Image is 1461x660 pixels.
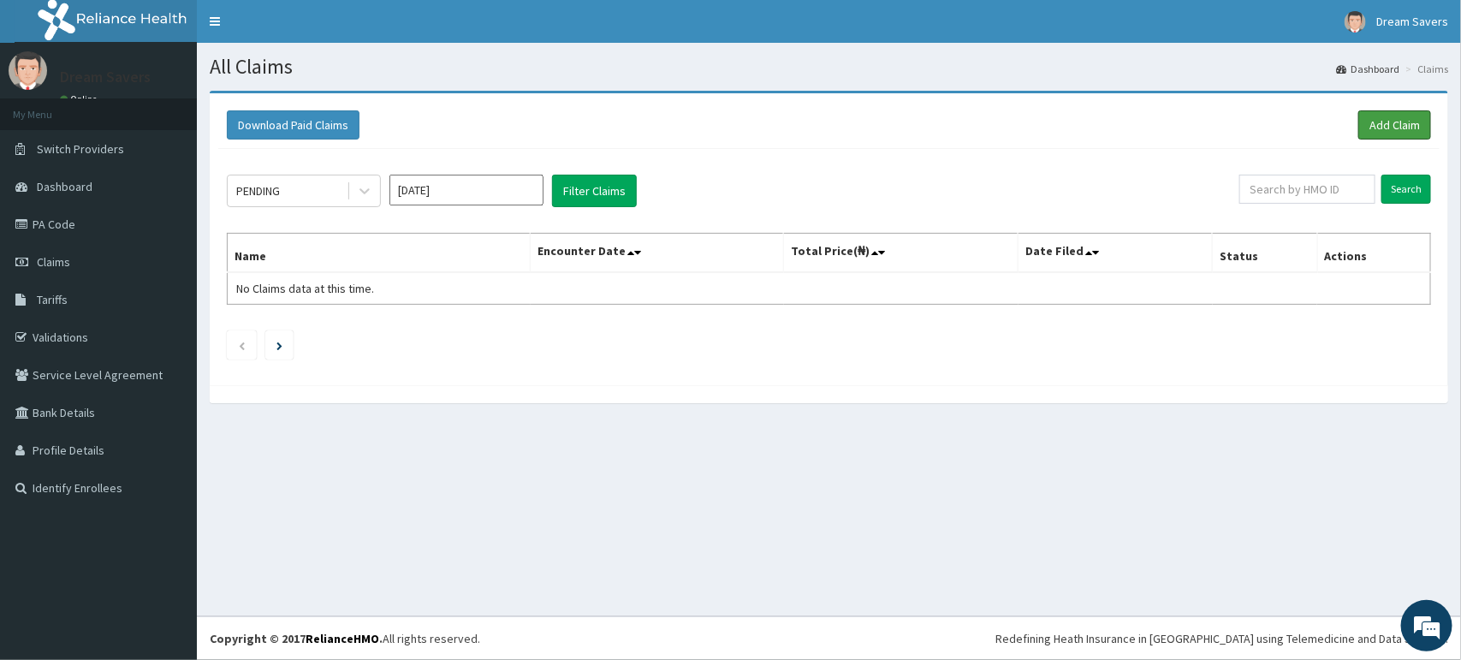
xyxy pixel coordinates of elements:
span: Claims [37,254,70,270]
th: Encounter Date [531,234,784,273]
a: Previous page [238,337,246,353]
img: User Image [1345,11,1366,33]
footer: All rights reserved. [197,616,1461,660]
th: Total Price(₦) [784,234,1019,273]
a: Add Claim [1358,110,1431,140]
span: Switch Providers [37,141,124,157]
h1: All Claims [210,56,1448,78]
li: Claims [1401,62,1448,76]
button: Filter Claims [552,175,637,207]
th: Name [228,234,531,273]
a: Dashboard [1336,62,1399,76]
img: User Image [9,51,47,90]
div: Redefining Heath Insurance in [GEOGRAPHIC_DATA] using Telemedicine and Data Science! [995,630,1448,647]
span: No Claims data at this time. [236,281,374,296]
input: Search by HMO ID [1239,175,1375,204]
a: RelianceHMO [306,631,379,646]
th: Status [1213,234,1317,273]
span: Tariffs [37,292,68,307]
strong: Copyright © 2017 . [210,631,383,646]
th: Date Filed [1019,234,1213,273]
a: Online [60,93,101,105]
p: Dream Savers [60,69,151,85]
input: Search [1381,175,1431,204]
span: Dashboard [37,179,92,194]
a: Next page [276,337,282,353]
button: Download Paid Claims [227,110,359,140]
input: Select Month and Year [389,175,543,205]
div: PENDING [236,182,280,199]
span: Dream Savers [1376,14,1448,29]
th: Actions [1317,234,1430,273]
